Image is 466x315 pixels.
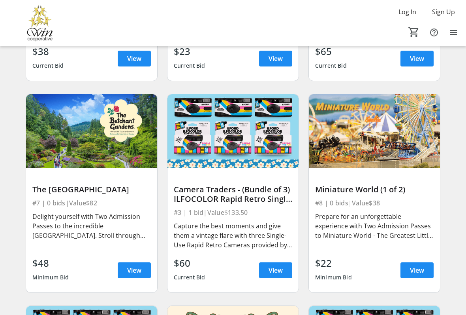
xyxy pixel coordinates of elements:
[174,221,292,250] div: Capture the best moments and give them a vintage flare with three Single-Use Rapid Retro Cameras ...
[174,207,292,218] div: #3 | 1 bid | Value $133.50
[400,262,434,278] a: View
[426,6,461,18] button: Sign Up
[315,197,434,209] div: #8 | 0 bids | Value $38
[315,256,352,270] div: $22
[174,256,205,270] div: $60
[174,185,292,204] div: Camera Traders - (Bundle of 3) ILFOCOLOR Rapid Retro Single Use Camera
[118,262,151,278] a: View
[167,94,299,168] img: Camera Traders - (Bundle of 3) ILFOCOLOR Rapid Retro Single Use Camera
[118,51,151,66] a: View
[392,6,423,18] button: Log In
[127,266,141,275] span: View
[26,94,157,168] img: The Butchart Gardens
[315,185,434,194] div: Miniature World (1 of 2)
[269,54,283,63] span: View
[398,7,416,17] span: Log In
[32,59,64,73] div: Current Bid
[315,44,347,59] div: $65
[259,51,292,66] a: View
[174,270,205,285] div: Current Bid
[426,25,442,40] button: Help
[32,270,69,285] div: Minimum Bid
[400,51,434,66] a: View
[127,54,141,63] span: View
[32,256,69,270] div: $48
[32,185,151,194] div: The [GEOGRAPHIC_DATA]
[259,262,292,278] a: View
[432,7,455,17] span: Sign Up
[410,54,424,63] span: View
[315,59,347,73] div: Current Bid
[32,212,151,240] div: Delight yourself with Two Admission Passes to the incredible [GEOGRAPHIC_DATA]. Stroll through th...
[315,212,434,240] div: Prepare for an unforgettable experience with Two Admission Passes to Miniature World - The Greate...
[269,266,283,275] span: View
[309,94,440,168] img: Miniature World (1 of 2)
[32,44,64,59] div: $38
[5,3,75,43] img: Victoria Women In Need Community Cooperative's Logo
[410,266,424,275] span: View
[174,59,205,73] div: Current Bid
[407,25,421,39] button: Cart
[174,44,205,59] div: $23
[315,270,352,285] div: Minimum Bid
[445,25,461,40] button: Menu
[32,197,151,209] div: #7 | 0 bids | Value $82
